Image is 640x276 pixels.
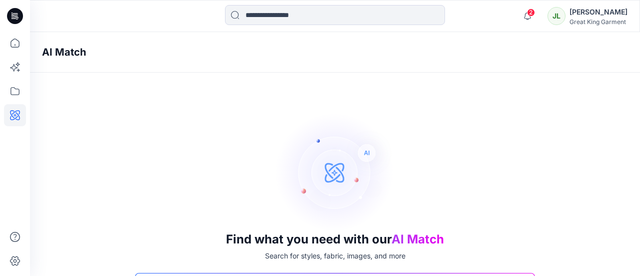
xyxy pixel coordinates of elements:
[42,46,86,58] h4: AI Match
[265,250,405,261] p: Search for styles, fabric, images, and more
[275,112,395,232] img: AI Search
[527,9,535,17] span: 2
[547,7,565,25] div: JL
[391,232,444,246] span: AI Match
[226,232,444,246] h3: Find what you need with our
[569,18,627,26] div: Great King Garment
[569,6,627,18] div: [PERSON_NAME]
